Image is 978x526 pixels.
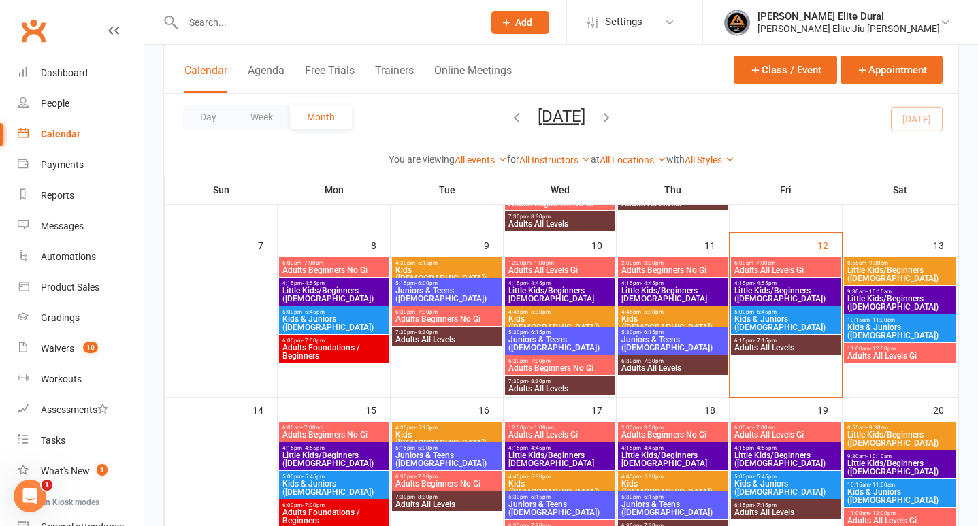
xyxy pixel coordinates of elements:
button: Add [491,11,549,34]
span: 12:00pm [508,425,612,431]
div: 16 [478,398,503,421]
span: Kids ([DEMOGRAPHIC_DATA]) [621,315,725,331]
button: Month [290,105,352,129]
img: thumb_image1702864552.png [723,9,751,36]
span: Adults All Levels [508,220,612,228]
span: - 7:00am [301,425,323,431]
button: Online Meetings [434,64,512,93]
a: People [18,88,144,119]
div: Automations [41,251,96,262]
span: - 6:00pm [415,445,438,451]
div: 8 [371,233,390,256]
span: Kids & Juniors ([DEMOGRAPHIC_DATA]) [734,480,838,496]
a: All events [455,154,507,165]
span: - 4:45pm [528,280,551,286]
span: 2:00pm [621,260,725,266]
span: Kids ([DEMOGRAPHIC_DATA]) [508,480,612,496]
span: - 5:30pm [528,474,551,480]
span: - 5:45pm [302,474,325,480]
span: Adults All Levels [734,344,838,352]
div: 9 [484,233,503,256]
span: - 11:00am [870,482,895,488]
div: 13 [933,233,958,256]
div: Gradings [41,312,80,323]
span: - 7:00pm [302,338,325,344]
span: - 7:00am [753,260,775,266]
span: - 4:45pm [641,280,664,286]
span: 4:15pm [282,445,386,451]
iframe: Intercom live chat [14,480,46,512]
span: Adults Beginners No Gi [282,266,386,274]
th: Mon [278,176,391,204]
span: - 11:00am [870,317,895,323]
span: Adults Beginners No Gi [621,266,725,274]
span: 5:30pm [508,329,612,335]
span: 6:00am [734,260,838,266]
span: Adults Beginners No Gi [282,431,386,439]
span: - 7:15pm [754,338,777,344]
span: Kids & Juniors ([DEMOGRAPHIC_DATA]) [282,480,386,496]
span: Little Kids/Beginners ([DEMOGRAPHIC_DATA]) [282,286,386,303]
span: 10 [83,342,98,353]
div: 19 [817,398,842,421]
span: - 6:15pm [641,494,664,500]
span: 1 [97,464,108,476]
span: Adults All Levels [621,364,725,372]
span: - 6:15pm [641,329,664,335]
a: Waivers 10 [18,333,144,364]
span: - 4:45pm [528,445,551,451]
a: Payments [18,150,144,180]
span: - 7:30pm [415,309,438,315]
span: Adults All Levels [508,384,612,393]
span: - 6:15pm [528,494,551,500]
div: 10 [591,233,616,256]
th: Sun [165,176,278,204]
span: Little Kids/Beginners ([DEMOGRAPHIC_DATA]) [847,459,953,476]
span: Adults Foundations / Beginners [282,344,386,360]
span: Little Kids/Beginners ([DEMOGRAPHIC_DATA]) [734,451,838,467]
span: 4:45pm [621,309,725,315]
a: What's New1 [18,456,144,487]
th: Sat [843,176,958,204]
span: - 5:15pm [415,260,438,266]
th: Fri [730,176,843,204]
span: 4:45pm [508,309,612,315]
span: 5:30pm [621,494,725,500]
span: - 1:00pm [532,260,554,266]
span: - 9:30am [866,260,888,266]
span: - 3:00pm [641,260,664,266]
span: Juniors & Teens ([DEMOGRAPHIC_DATA]) [508,335,612,352]
span: - 7:15pm [754,502,777,508]
span: Kids ([DEMOGRAPHIC_DATA]) [508,315,612,331]
strong: with [666,154,685,165]
span: 4:45pm [508,474,612,480]
span: 6:00am [282,260,386,266]
span: 6:30pm [395,309,499,315]
span: Little Kids/Beginners ([DEMOGRAPHIC_DATA]) [847,266,953,282]
span: - 12:00pm [870,346,896,352]
div: 20 [933,398,958,421]
span: 10:15am [847,482,953,488]
span: - 8:30pm [415,329,438,335]
span: 6:00am [734,425,838,431]
span: Kids ([DEMOGRAPHIC_DATA]) [395,266,499,282]
a: Automations [18,242,144,272]
span: Adults All Levels Gi [734,431,838,439]
a: All Locations [600,154,666,165]
span: - 4:55pm [754,280,777,286]
th: Tue [391,176,504,204]
a: Clubworx [16,14,50,48]
span: 4:15pm [734,280,838,286]
span: Adults Beginners No Gi [395,315,499,323]
span: Kids & Juniors ([DEMOGRAPHIC_DATA]) [847,323,953,340]
span: 4:30pm [395,425,499,431]
span: 5:00pm [734,474,838,480]
span: - 5:45pm [302,309,325,315]
button: Agenda [248,64,284,93]
span: 5:00pm [282,309,386,315]
span: Little Kids/Beginners [DEMOGRAPHIC_DATA] [621,286,725,303]
span: - 10:10am [866,453,892,459]
span: 5:00pm [734,309,838,315]
div: Messages [41,220,84,231]
span: - 4:55pm [302,445,325,451]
